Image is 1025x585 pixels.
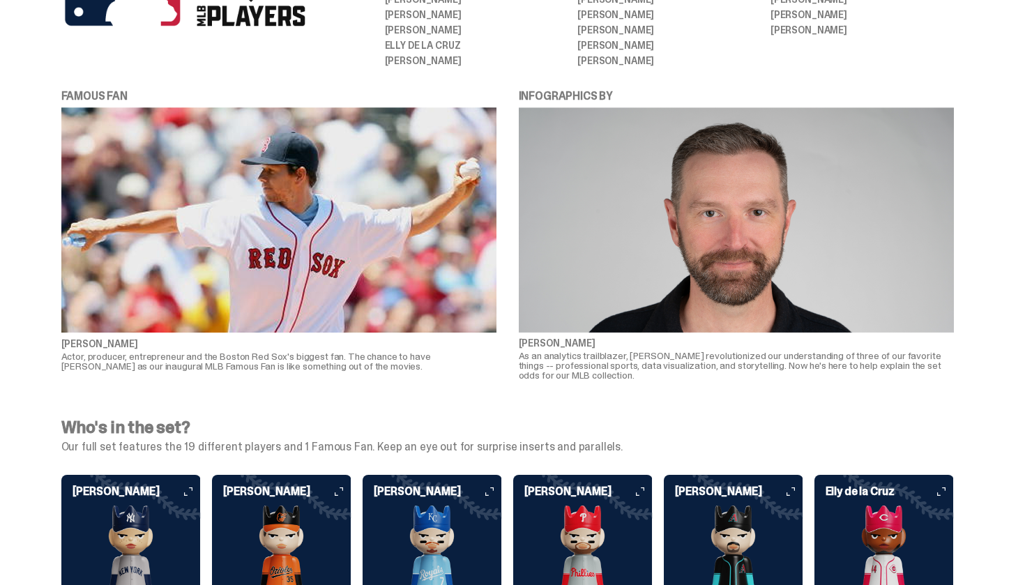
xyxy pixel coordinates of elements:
li: [PERSON_NAME] [385,10,568,20]
li: [PERSON_NAME] [577,10,761,20]
p: INFOGRAPHICS BY [519,91,954,102]
p: [PERSON_NAME] [61,339,496,349]
h4: Who's in the set? [61,419,954,436]
img: kirk%20goldsberry%20image.png [519,107,954,333]
img: mark%20wahlberg%20famous%20fan%20img.png [61,107,496,333]
li: [PERSON_NAME] [770,10,954,20]
li: [PERSON_NAME] [577,56,761,66]
h6: [PERSON_NAME] [374,486,502,497]
li: [PERSON_NAME] [770,25,954,35]
h6: [PERSON_NAME] [524,486,653,497]
p: As an analytics trailblazer, [PERSON_NAME] revolutionized our understanding of three of our favor... [519,351,954,380]
p: Our full set features the 19 different players and 1 Famous Fan. Keep an eye out for surprise ins... [61,441,954,453]
h6: [PERSON_NAME] [675,486,803,497]
p: Actor, producer, entrepreneur and the Boston Red Sox's biggest fan. The chance to have [PERSON_NA... [61,351,496,371]
li: [PERSON_NAME] [577,25,761,35]
li: [PERSON_NAME] [385,56,568,66]
h6: Elly de la Cruz [826,486,954,497]
p: [PERSON_NAME] [519,338,954,348]
li: Elly De La Cruz [385,40,568,50]
p: FAMOUS FAN [61,91,496,102]
li: [PERSON_NAME] [577,40,761,50]
li: [PERSON_NAME] [385,25,568,35]
h6: [PERSON_NAME] [73,486,201,497]
h6: [PERSON_NAME] [223,486,351,497]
